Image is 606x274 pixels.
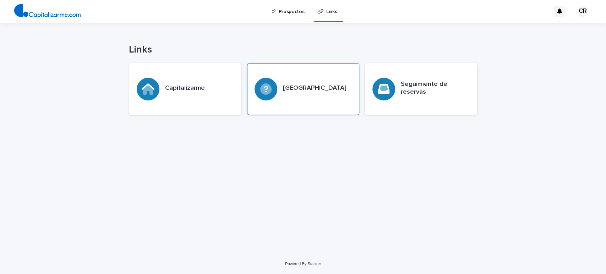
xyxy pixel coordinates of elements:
[129,63,241,115] a: Capitalizarme
[283,84,346,92] h3: [GEOGRAPHIC_DATA]
[285,262,321,266] a: Powered By Stacker
[165,84,205,92] h3: Capitalizarme
[14,4,81,18] img: 4arMvv9wSvmHTHbXwTim
[365,63,477,115] a: Seguimiento de reservas
[247,63,359,115] a: [GEOGRAPHIC_DATA]
[129,44,477,56] h1: Links
[577,6,588,17] div: CR
[401,81,470,96] h3: Seguimiento de reservas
